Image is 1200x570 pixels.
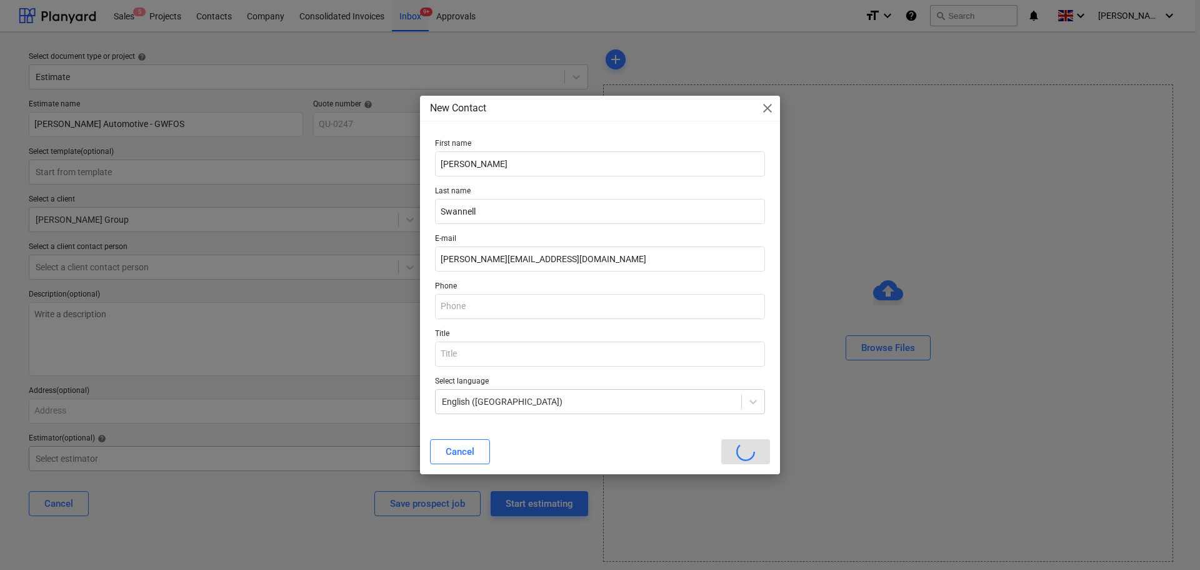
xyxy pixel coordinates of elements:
[435,151,765,176] input: First name
[435,377,765,389] p: Select language
[435,329,765,342] p: Title
[435,234,765,247] p: E-mail
[435,282,765,294] p: Phone
[435,186,765,199] p: Last name
[435,342,765,367] input: Title
[435,139,765,151] p: First name
[435,247,765,272] input: E-mail
[430,439,490,464] button: Cancel
[430,101,486,116] p: New Contact
[760,101,775,116] span: close
[446,444,474,460] div: Cancel
[435,199,765,224] input: Last name
[435,294,765,319] input: Phone
[1137,510,1200,570] iframe: Chat Widget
